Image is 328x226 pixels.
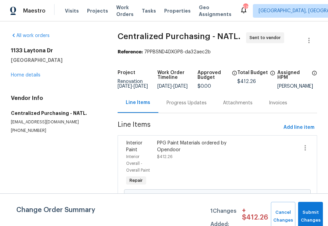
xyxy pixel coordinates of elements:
span: $412.26 [237,79,256,84]
div: 7PPBSND4DXGP8-da32aec2b [118,49,317,55]
span: Interior Overall - Overall Paint [126,155,150,172]
b: Reference: [118,50,143,54]
span: - [118,84,148,89]
div: [PERSON_NAME] [277,84,317,89]
div: 579 [243,4,248,11]
div: PPG Paint Materials ordered by Opendoor [157,140,231,153]
span: Cancel Changes [274,209,292,224]
span: $0.00 [197,84,211,89]
span: $412.26 [157,155,173,159]
p: [EMAIL_ADDRESS][DOMAIN_NAME] [11,119,101,125]
h2: 1133 Laytona Dr [11,47,101,54]
span: [DATE] [118,84,132,89]
span: Renovation [118,79,148,89]
span: [DATE] [157,84,172,89]
div: Progress Updates [167,100,207,106]
span: Geo Assignments [199,4,231,18]
div: Attachments [223,100,253,106]
h5: [GEOGRAPHIC_DATA] [11,57,101,64]
span: - [157,84,188,89]
span: The hpm assigned to this work order. [312,70,317,84]
p: [PHONE_NUMBER] [11,128,101,134]
span: Repair [127,177,145,184]
h5: Approved Budget [197,70,230,80]
div: Invoices [269,100,287,106]
span: Tasks [142,8,156,13]
span: Centralized Purchasing - NATL. [118,32,241,40]
span: Sent to vendor [249,34,283,41]
h5: Assigned HPM [277,70,310,80]
span: The total cost of line items that have been approved by both Opendoor and the Trade Partner. This... [232,70,237,84]
span: Visits [65,7,79,14]
span: [DATE] [173,84,188,89]
span: Maestro [23,7,46,14]
h5: Centralized Purchasing - NATL. [11,110,101,117]
span: Add line item [283,123,314,132]
h5: Project [118,70,135,75]
span: Interior Paint [126,141,142,152]
h5: Total Budget [237,70,268,75]
span: Submit Changes [301,209,320,224]
span: Work Orders [116,4,134,18]
a: Home details [11,73,40,77]
h5: Work Order Timeline [157,70,197,80]
a: All work orders [11,33,50,38]
span: Properties [164,7,191,14]
h4: Vendor Info [11,95,101,102]
div: Line Items [126,99,150,106]
span: The total cost of line items that have been proposed by Opendoor. This sum includes line items th... [270,70,275,79]
span: [DATE] [134,84,148,89]
span: Projects [87,7,108,14]
button: Add line item [281,121,317,134]
span: Line Items [118,121,281,134]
